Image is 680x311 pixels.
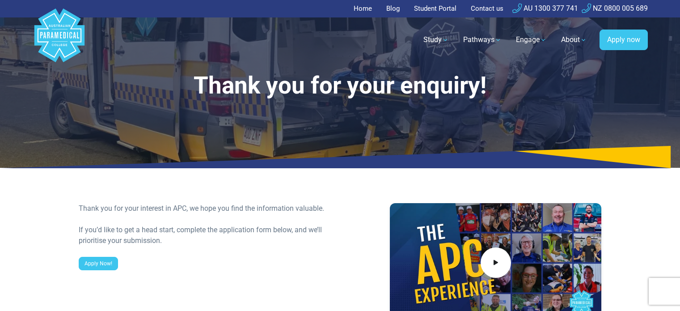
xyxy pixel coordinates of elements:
[79,257,118,270] a: Apply Now!
[79,203,335,214] div: Thank you for your interest in APC, we hope you find the information valuable.
[79,225,335,246] div: If you’d like to get a head start, complete the application form below, and we’ll prioritise your...
[33,17,86,63] a: Australian Paramedical College
[79,72,602,100] h1: Thank you for your enquiry!
[458,27,507,52] a: Pathways
[556,27,592,52] a: About
[418,27,454,52] a: Study
[600,30,648,50] a: Apply now
[582,4,648,13] a: NZ 0800 005 689
[512,4,578,13] a: AU 1300 377 741
[511,27,552,52] a: Engage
